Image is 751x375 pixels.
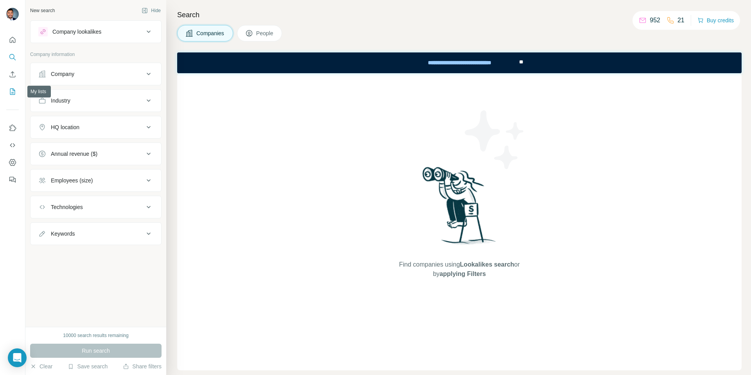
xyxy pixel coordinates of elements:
[51,123,79,131] div: HQ location
[6,8,19,20] img: Avatar
[51,230,75,238] div: Keywords
[31,224,161,243] button: Keywords
[31,118,161,137] button: HQ location
[6,155,19,169] button: Dashboard
[30,51,162,58] p: Company information
[460,105,530,175] img: Surfe Illustration - Stars
[123,362,162,370] button: Share filters
[31,22,161,41] button: Company lookalikes
[6,173,19,187] button: Feedback
[6,138,19,152] button: Use Surfe API
[31,65,161,83] button: Company
[419,165,500,252] img: Surfe Illustration - Woman searching with binoculars
[68,362,108,370] button: Save search
[6,50,19,64] button: Search
[650,16,660,25] p: 952
[51,150,97,158] div: Annual revenue ($)
[6,121,19,135] button: Use Surfe on LinkedIn
[177,9,742,20] h4: Search
[8,348,27,367] div: Open Intercom Messenger
[31,198,161,216] button: Technologies
[697,15,734,26] button: Buy credits
[51,203,83,211] div: Technologies
[256,29,274,37] span: People
[30,7,55,14] div: New search
[63,332,128,339] div: 10000 search results remaining
[31,91,161,110] button: Industry
[6,67,19,81] button: Enrich CSV
[460,261,514,268] span: Lookalikes search
[6,33,19,47] button: Quick start
[51,70,74,78] div: Company
[196,29,225,37] span: Companies
[397,260,522,279] span: Find companies using or by
[6,85,19,99] button: My lists
[177,52,742,73] iframe: Banner
[440,270,486,277] span: applying Filters
[31,144,161,163] button: Annual revenue ($)
[31,171,161,190] button: Employees (size)
[677,16,685,25] p: 21
[52,28,101,36] div: Company lookalikes
[51,177,93,184] div: Employees (size)
[136,5,166,16] button: Hide
[30,362,52,370] button: Clear
[51,97,70,105] div: Industry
